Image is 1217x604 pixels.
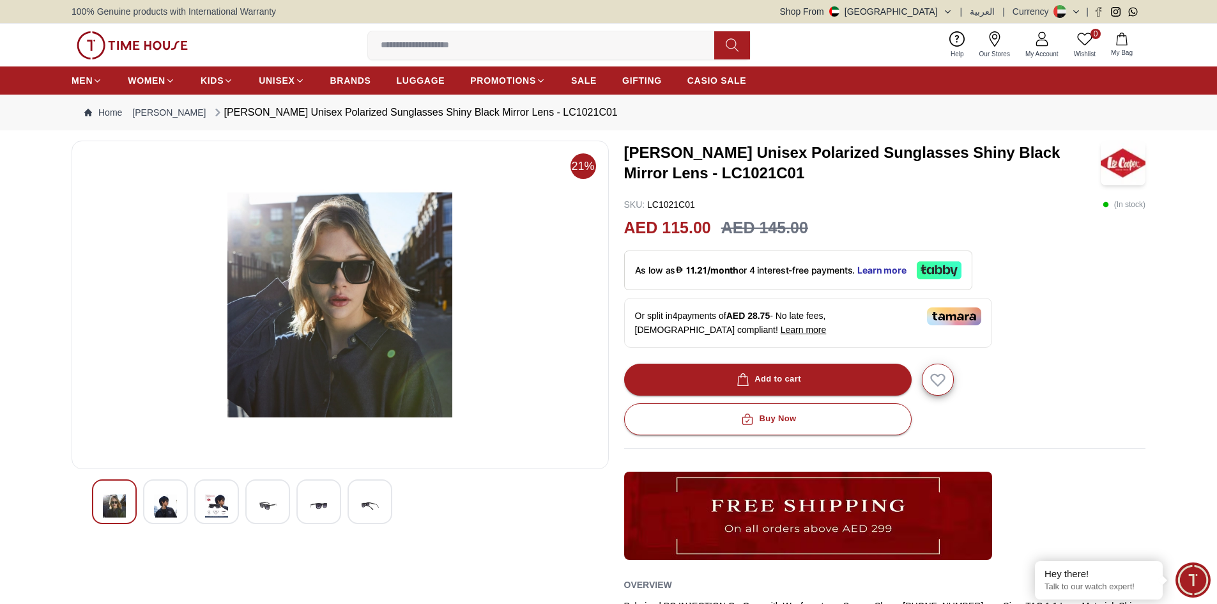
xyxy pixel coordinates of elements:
span: SALE [571,74,597,87]
button: Buy Now [624,403,912,435]
span: My Account [1020,49,1064,59]
h2: Overview [624,575,672,594]
a: Facebook [1094,7,1103,17]
div: Chat Widget [1175,562,1211,598]
a: GIFTING [622,69,662,92]
img: Tamara [927,307,981,325]
span: PROMOTIONS [470,74,536,87]
p: Talk to our watch expert! [1045,582,1153,592]
img: LEE COOPER Unisex Polarized Sunglasses Shiny Black Mirror Lens - LC1021C01 [256,490,279,522]
a: SALE [571,69,597,92]
span: 0 [1091,29,1101,39]
a: Instagram [1111,7,1121,17]
span: AED 28.75 [726,311,770,321]
img: LEE COOPER Unisex Polarized Sunglasses Shiny Black Mirror Lens - LC1021C01 [82,151,598,458]
img: LEE COOPER Unisex Polarized Sunglasses Shiny Black Mirror Lens - LC1021C01 [307,490,330,522]
span: LUGGAGE [397,74,445,87]
p: ( In stock ) [1103,198,1145,211]
img: United Arab Emirates [829,6,839,17]
span: BRANDS [330,74,371,87]
span: CASIO SALE [687,74,747,87]
a: Our Stores [972,29,1018,61]
img: LEE COOPER Unisex Polarized Sunglasses Shiny Black Mirror Lens - LC1021C01 [358,490,381,522]
div: Buy Now [739,412,796,426]
a: Home [84,106,122,119]
span: GIFTING [622,74,662,87]
p: LC1021C01 [624,198,695,211]
div: Or split in 4 payments of - No late fees, [DEMOGRAPHIC_DATA] compliant! [624,298,992,348]
span: My Bag [1106,48,1138,58]
img: ... [624,472,992,560]
img: LEE COOPER Unisex Polarized Sunglasses Shiny Black Mirror Lens - LC1021C01 [205,490,228,522]
h3: [PERSON_NAME] Unisex Polarized Sunglasses Shiny Black Mirror Lens - LC1021C01 [624,143,1101,183]
img: LEE COOPER Unisex Polarized Sunglasses Shiny Black Mirror Lens - LC1021C01 [154,490,177,522]
button: Shop From[GEOGRAPHIC_DATA] [780,5,953,18]
span: 21% [570,153,596,179]
a: [PERSON_NAME] [132,106,206,119]
a: Help [943,29,972,61]
button: Add to cart [624,364,912,396]
span: Learn more [781,325,827,335]
a: Whatsapp [1128,7,1138,17]
div: Currency [1013,5,1054,18]
span: Our Stores [974,49,1015,59]
div: Hey there! [1045,568,1153,580]
span: WOMEN [128,74,165,87]
div: Add to cart [734,372,801,387]
div: [PERSON_NAME] Unisex Polarized Sunglasses Shiny Black Mirror Lens - LC1021C01 [211,105,618,120]
a: UNISEX [259,69,304,92]
span: UNISEX [259,74,295,87]
button: العربية [970,5,995,18]
h3: AED 145.00 [721,216,808,240]
a: PROMOTIONS [470,69,546,92]
span: | [960,5,963,18]
span: 100% Genuine products with International Warranty [72,5,276,18]
span: MEN [72,74,93,87]
span: KIDS [201,74,224,87]
span: Wishlist [1069,49,1101,59]
button: My Bag [1103,30,1140,60]
span: | [1086,5,1089,18]
img: LEE COOPER Unisex Polarized Sunglasses Shiny Black Mirror Lens - LC1021C01 [103,490,126,522]
a: BRANDS [330,69,371,92]
span: Help [945,49,969,59]
img: LEE COOPER Unisex Polarized Sunglasses Shiny Black Mirror Lens - LC1021C01 [1101,141,1145,185]
a: WOMEN [128,69,175,92]
nav: Breadcrumb [72,95,1145,130]
a: MEN [72,69,102,92]
a: LUGGAGE [397,69,445,92]
a: 0Wishlist [1066,29,1103,61]
h2: AED 115.00 [624,216,711,240]
img: ... [77,31,188,59]
span: SKU : [624,199,645,210]
a: KIDS [201,69,233,92]
span: | [1002,5,1005,18]
a: CASIO SALE [687,69,747,92]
